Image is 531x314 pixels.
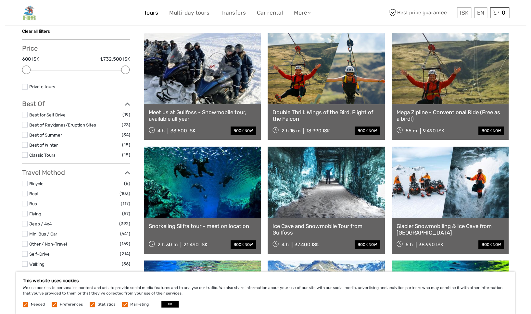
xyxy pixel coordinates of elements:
[406,128,417,134] span: 55 m
[119,220,130,227] span: (392)
[22,56,39,63] label: 600 ISK
[121,200,130,207] span: (117)
[29,112,66,117] a: Best for Self Drive
[122,131,130,139] span: (34)
[120,230,130,237] span: (641)
[282,128,300,134] span: 2 h 15 m
[29,84,55,89] a: Private tours
[29,122,96,127] a: Best of Reykjanes/Eruption Sites
[130,302,149,307] label: Marketing
[122,111,130,118] span: (19)
[122,260,130,268] span: (56)
[29,231,57,236] a: Mini Bus / Car
[9,11,73,17] p: We're away right now. Please check back later!
[144,8,158,18] a: Tours
[29,241,67,247] a: Other / Non-Travel
[406,242,413,248] span: 5 h
[169,8,209,18] a: Multi-day tours
[124,180,130,187] span: (8)
[161,301,179,308] button: OK
[183,242,207,248] div: 21.490 ISK
[122,141,130,149] span: (18)
[29,132,62,138] a: Best of Summer
[29,251,50,257] a: Self-Drive
[158,128,165,134] span: 4 h
[257,8,283,18] a: Car rental
[474,7,487,18] div: EN
[29,152,56,158] a: Classic Tours
[29,142,58,148] a: Best of Winter
[100,56,130,63] label: 1.732.500 ISK
[29,211,41,216] a: Flying
[60,302,83,307] label: Preferences
[231,127,256,135] a: book now
[460,9,468,16] span: ISK
[272,109,380,122] a: Double Thrill: Wings of the Bird, Flight of the Falcon
[231,240,256,249] a: book now
[294,8,311,18] a: More
[31,302,45,307] label: Needed
[355,127,380,135] a: book now
[355,240,380,249] a: book now
[22,29,50,34] a: Clear all filters
[122,151,130,159] span: (18)
[75,10,82,18] button: Open LiveChat chat widget
[272,223,380,236] a: Ice Cave and Snowmobile Tour from Gullfoss
[22,100,130,108] h3: Best Of
[29,201,37,206] a: Bus
[120,250,130,258] span: (214)
[22,44,130,52] h3: Price
[29,261,44,267] a: Walking
[397,109,504,122] a: Mega Zipline - Conventional Ride (Free as a bird!)
[98,302,115,307] label: Statistics
[221,8,246,18] a: Transfers
[419,242,443,248] div: 38.990 ISK
[120,240,130,248] span: (169)
[122,121,130,128] span: (23)
[23,278,508,284] h5: This website uses cookies
[122,210,130,217] span: (57)
[149,109,256,122] a: Meet us at Gullfoss - Snowmobile tour, available all year
[478,127,504,135] a: book now
[22,169,130,176] h3: Travel Method
[501,9,506,16] span: 0
[158,242,178,248] span: 2 h 30 m
[120,190,130,197] span: (103)
[478,240,504,249] a: book now
[29,181,44,186] a: Bicycle
[306,128,330,134] div: 18.990 ISK
[295,242,319,248] div: 37.400 ISK
[423,128,444,134] div: 9.490 ISK
[282,242,289,248] span: 4 h
[397,223,504,236] a: Glacier Snowmobiling & Ice Cave from [GEOGRAPHIC_DATA]
[16,272,515,314] div: We use cookies to personalise content and ads, to provide social media features and to analyse ou...
[149,223,256,229] a: Snorkeling Silfra tour - meet on location
[22,5,36,21] img: General Info:
[29,221,52,226] a: Jeep / 4x4
[29,191,39,196] a: Boat
[387,7,455,18] span: Best price guarantee
[171,128,196,134] div: 33.500 ISK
